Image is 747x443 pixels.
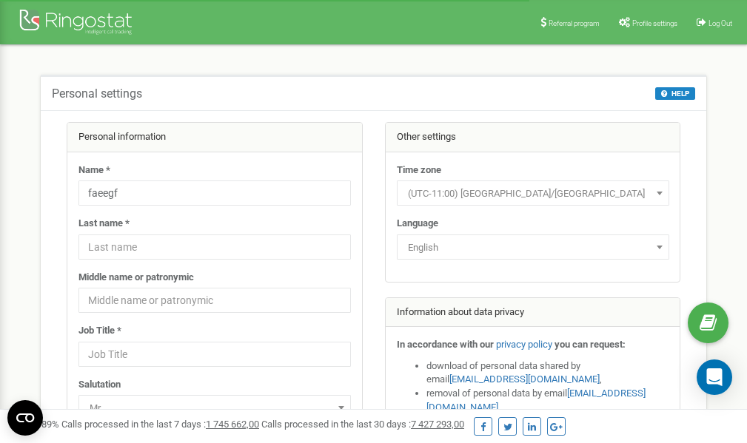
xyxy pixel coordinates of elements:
[386,298,680,328] div: Information about data privacy
[78,163,110,177] label: Name *
[78,271,194,285] label: Middle name or patronymic
[78,342,351,367] input: Job Title
[426,359,669,387] li: download of personal data shared by email ,
[61,419,259,430] span: Calls processed in the last 7 days :
[7,400,43,436] button: Open CMP widget
[78,378,121,392] label: Salutation
[78,234,351,260] input: Last name
[549,19,600,27] span: Referral program
[555,339,626,350] strong: you can request:
[426,387,669,414] li: removal of personal data by email ,
[78,395,351,420] span: Mr.
[697,359,732,395] div: Open Intercom Messenger
[206,419,259,430] u: 1 745 662,00
[84,398,346,419] span: Mr.
[67,123,362,152] div: Personal information
[52,87,142,101] h5: Personal settings
[397,234,669,260] span: English
[78,324,121,338] label: Job Title *
[496,339,552,350] a: privacy policy
[78,217,130,231] label: Last name *
[632,19,677,27] span: Profile settings
[402,237,664,258] span: English
[261,419,464,430] span: Calls processed in the last 30 days :
[397,339,494,350] strong: In accordance with our
[655,87,695,100] button: HELP
[386,123,680,152] div: Other settings
[411,419,464,430] u: 7 427 293,00
[78,288,351,313] input: Middle name or patronymic
[397,163,441,177] label: Time zone
[397,180,669,206] span: (UTC-11:00) Pacific/Midway
[402,183,664,204] span: (UTC-11:00) Pacific/Midway
[397,217,438,231] label: Language
[449,373,600,385] a: [EMAIL_ADDRESS][DOMAIN_NAME]
[709,19,732,27] span: Log Out
[78,180,351,206] input: Name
